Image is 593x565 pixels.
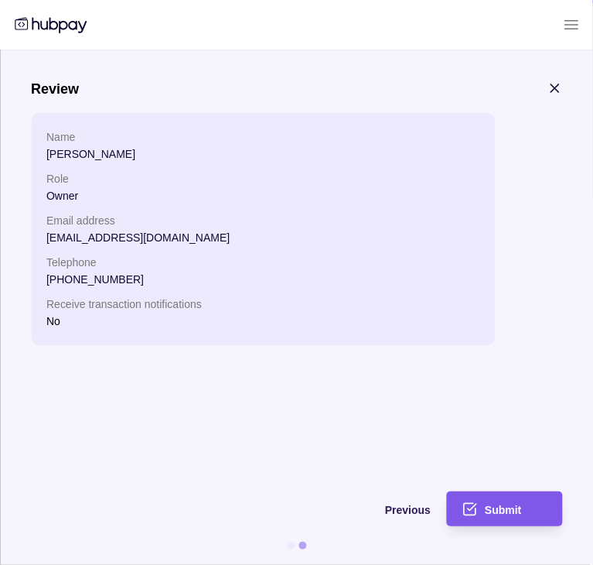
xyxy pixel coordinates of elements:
span: Submit [485,504,521,516]
button: Previous [31,491,431,526]
p: No [46,315,60,327]
span: Previous [385,504,431,516]
p: [PERSON_NAME] [46,146,479,163]
p: Role [46,170,479,187]
h1: Review [31,80,79,98]
p: Name [46,128,479,146]
p: Telephone [46,254,479,271]
p: Receive transaction notifications [46,296,479,313]
p: [EMAIL_ADDRESS][DOMAIN_NAME] [46,229,479,246]
button: Submit [446,491,562,526]
p: Owner [46,187,479,204]
p: Email address [46,212,479,229]
p: [PHONE_NUMBER] [46,271,479,288]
